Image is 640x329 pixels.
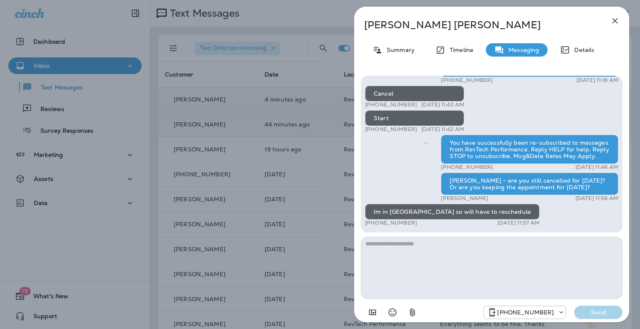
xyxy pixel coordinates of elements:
[497,309,554,316] p: [PHONE_NUMBER]
[365,86,464,101] div: Cancel
[424,139,428,146] span: Sent
[441,77,493,84] p: [PHONE_NUMBER]
[384,304,401,321] button: Select an emoji
[441,173,618,195] div: [PERSON_NAME] - are you still cancelled for [DATE]? Or are you keeping the appointment for [DATE]?
[364,19,592,31] p: [PERSON_NAME] [PERSON_NAME]
[445,47,473,53] p: Timeline
[421,101,464,108] p: [DATE] 11:42 AM
[365,101,417,108] p: [PHONE_NUMBER]
[421,126,464,133] p: [DATE] 11:42 AM
[365,126,417,133] p: [PHONE_NUMBER]
[570,47,594,53] p: Details
[365,220,417,226] p: [PHONE_NUMBER]
[382,47,415,53] p: Summary
[497,220,540,226] p: [DATE] 11:57 AM
[484,307,565,317] div: +1 (571) 520-7309
[364,304,381,321] button: Add in a premade template
[441,135,618,164] div: You have successfully been re-subscribed to messages from RevTech Performance. Reply HELP for hel...
[365,204,540,220] div: Im in [GEOGRAPHIC_DATA] so will have to reschedule
[504,47,539,53] p: Messaging
[575,195,618,202] p: [DATE] 11:56 AM
[441,164,493,171] p: [PHONE_NUMBER]
[577,77,618,84] p: [DATE] 11:16 AM
[365,110,464,126] div: Start
[441,195,488,202] p: [PERSON_NAME]
[575,164,618,171] p: [DATE] 11:46 AM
